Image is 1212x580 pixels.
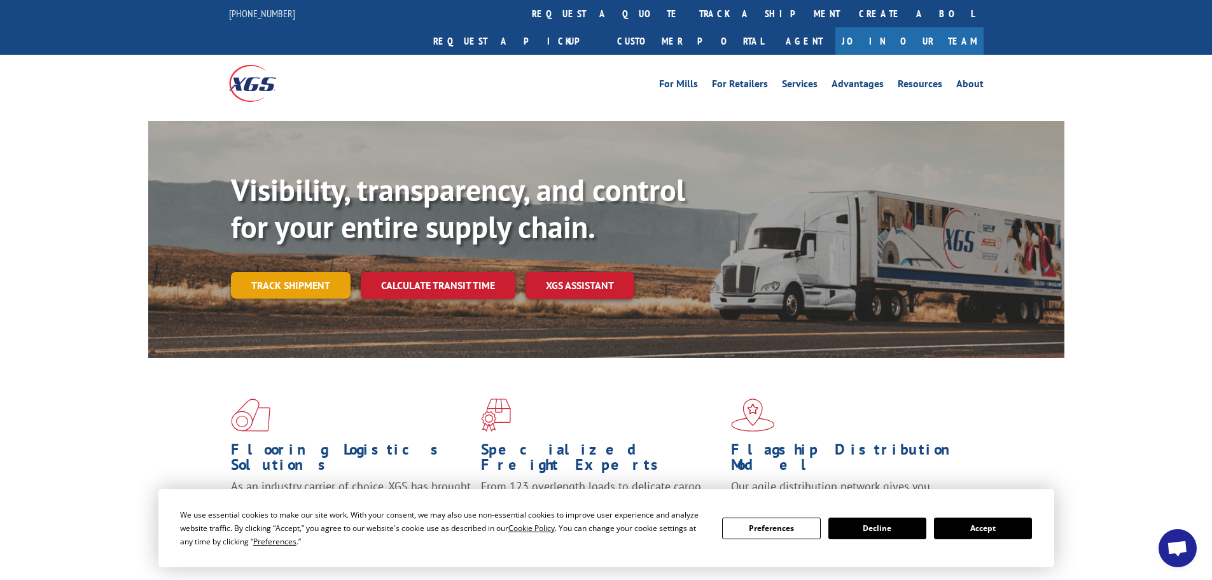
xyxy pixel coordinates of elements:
p: From 123 overlength loads to delicate cargo, our experienced staff knows the best way to move you... [481,479,721,535]
a: Customer Portal [608,27,773,55]
a: Join Our Team [835,27,984,55]
span: As an industry carrier of choice, XGS has brought innovation and dedication to flooring logistics... [231,479,471,524]
b: Visibility, transparency, and control for your entire supply chain. [231,170,685,246]
a: Advantages [832,79,884,93]
h1: Flooring Logistics Solutions [231,442,471,479]
a: Request a pickup [424,27,608,55]
h1: Specialized Freight Experts [481,442,721,479]
a: XGS ASSISTANT [526,272,634,299]
div: Open chat [1159,529,1197,567]
div: Cookie Consent Prompt [158,489,1054,567]
img: xgs-icon-total-supply-chain-intelligence-red [231,399,270,432]
h1: Flagship Distribution Model [731,442,972,479]
span: Cookie Policy [508,523,555,534]
span: Our agile distribution network gives you nationwide inventory management on demand. [731,479,965,509]
a: For Retailers [712,79,768,93]
a: Resources [898,79,942,93]
a: Agent [773,27,835,55]
a: Track shipment [231,272,351,299]
button: Accept [934,518,1032,539]
img: xgs-icon-focused-on-flooring-red [481,399,511,432]
div: We use essential cookies to make our site work. With your consent, we may also use non-essential ... [180,508,707,548]
img: xgs-icon-flagship-distribution-model-red [731,399,775,432]
span: Preferences [253,536,296,547]
a: Services [782,79,818,93]
a: About [956,79,984,93]
a: For Mills [659,79,698,93]
button: Decline [828,518,926,539]
a: Calculate transit time [361,272,515,299]
button: Preferences [722,518,820,539]
a: [PHONE_NUMBER] [229,7,295,20]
